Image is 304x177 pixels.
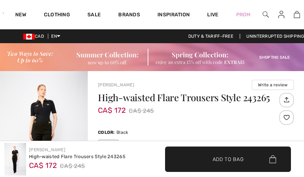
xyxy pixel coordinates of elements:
span: EN [51,34,60,39]
h1: High-waisted Flare Trousers Style 243265 [98,93,278,102]
span: CA$ 172 [29,159,57,170]
button: Write a review [252,80,294,90]
a: Sign In [272,10,290,19]
img: Share [280,94,292,106]
span: CA$ 245 [129,106,154,116]
a: New [15,12,26,19]
a: Live [207,11,218,18]
a: Sale [87,12,101,19]
img: Bag.svg [269,155,276,163]
a: Clothing [44,12,70,19]
img: My Bag [294,10,300,19]
span: Add to Bag [213,155,244,163]
span: Black [116,130,128,135]
span: CAD [23,34,47,39]
a: 1 [291,10,304,19]
a: Brands [118,12,140,19]
span: CA$ 245 [60,161,85,172]
a: [PERSON_NAME] [98,82,134,87]
span: Color: [98,130,115,135]
img: Canadian Dollar [23,34,35,40]
span: CA$ 172 [98,99,126,115]
img: High-Waisted Flare Trousers Style 243265 [4,143,26,176]
div: High-waisted Flare Trousers Style 243265 [29,153,126,160]
button: Add to Bag [165,147,291,172]
img: My Info [278,10,284,19]
img: 1ère Avenue [3,6,4,20]
a: Prom [236,11,251,18]
span: Inspiration [157,12,190,19]
a: [PERSON_NAME] [29,147,65,152]
img: search the website [263,10,269,19]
